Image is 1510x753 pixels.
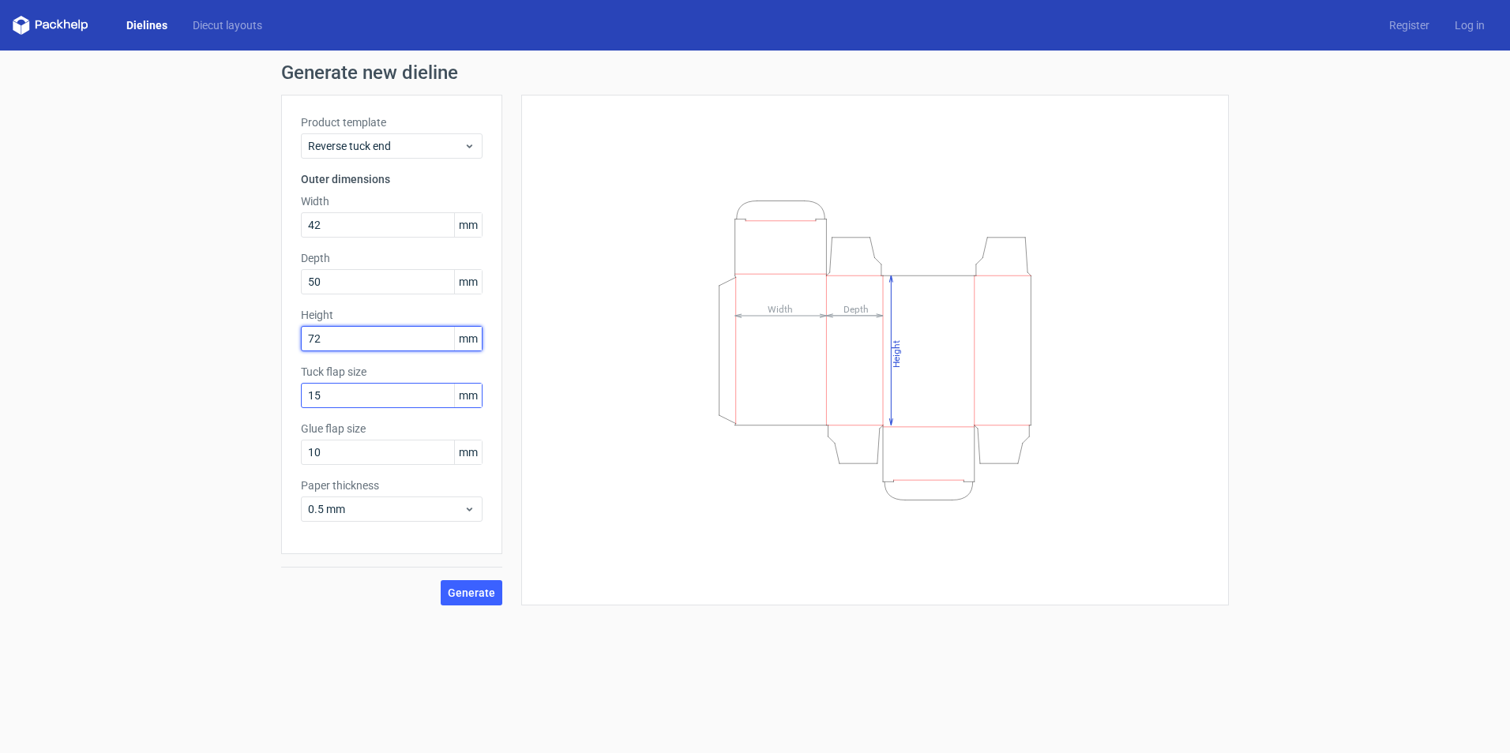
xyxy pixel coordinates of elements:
span: Reverse tuck end [308,138,464,154]
label: Product template [301,114,483,130]
span: mm [454,213,482,237]
span: Generate [448,587,495,598]
span: mm [454,440,482,464]
span: mm [454,327,482,350]
span: mm [454,270,482,294]
h1: Generate new dieline [281,63,1229,82]
h3: Outer dimensions [301,171,483,187]
button: Generate [441,580,502,605]
tspan: Depth [843,303,869,314]
tspan: Height [891,339,902,367]
tspan: Width [768,303,793,314]
span: 0.5 mm [308,501,464,517]
label: Width [301,193,483,209]
label: Height [301,307,483,323]
label: Tuck flap size [301,364,483,380]
label: Glue flap size [301,421,483,436]
a: Diecut layouts [180,17,275,33]
a: Log in [1442,17,1497,33]
label: Depth [301,250,483,266]
span: mm [454,384,482,407]
a: Register [1377,17,1442,33]
label: Paper thickness [301,478,483,493]
a: Dielines [114,17,180,33]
